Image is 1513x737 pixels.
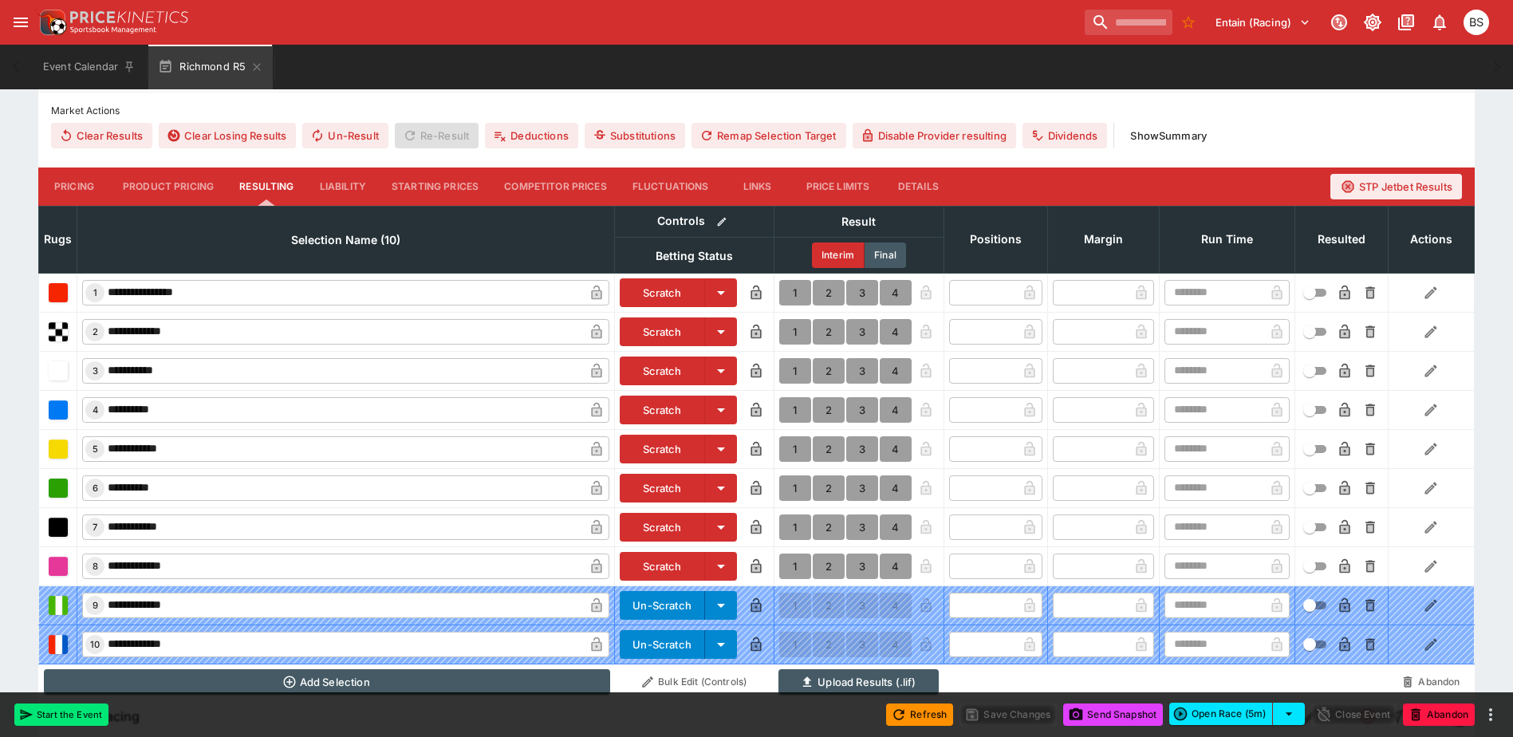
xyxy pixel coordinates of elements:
[89,443,101,455] span: 5
[944,206,1047,273] th: Positions
[89,483,101,494] span: 6
[813,514,845,540] button: 2
[882,167,954,206] button: Details
[779,475,811,501] button: 1
[395,123,479,148] span: Re-Result
[227,167,306,206] button: Resulting
[1022,123,1107,148] button: Dividends
[813,436,845,462] button: 2
[620,474,705,503] button: Scratch
[620,357,705,385] button: Scratch
[14,703,108,726] button: Start the Event
[620,669,770,695] button: Bulk Edit (Controls)
[110,167,227,206] button: Product Pricing
[87,639,103,650] span: 10
[880,397,912,423] button: 4
[1206,10,1320,35] button: Select Tenant
[880,358,912,384] button: 4
[1464,10,1489,35] div: Brendan Scoble
[779,514,811,540] button: 1
[620,396,705,424] button: Scratch
[51,123,152,148] button: Clear Results
[865,242,906,268] button: Final
[1159,206,1294,273] th: Run Time
[1273,703,1305,725] button: select merge strategy
[1325,8,1353,37] button: Connected to PK
[846,280,878,305] button: 3
[846,475,878,501] button: 3
[89,522,100,533] span: 7
[1392,8,1420,37] button: Documentation
[1169,703,1273,725] button: Open Race (5m)
[159,123,296,148] button: Clear Losing Results
[880,514,912,540] button: 4
[90,287,100,298] span: 1
[35,6,67,38] img: PriceKinetics Logo
[1330,174,1462,199] button: STP Jetbet Results
[1047,206,1159,273] th: Margin
[620,435,705,463] button: Scratch
[813,554,845,579] button: 2
[813,475,845,501] button: 2
[1358,8,1387,37] button: Toggle light/dark mode
[585,123,685,148] button: Substitutions
[794,167,883,206] button: Price Limits
[880,280,912,305] button: 4
[813,280,845,305] button: 2
[846,514,878,540] button: 3
[89,600,101,611] span: 9
[44,669,610,695] button: Add Selection
[812,242,865,268] button: Interim
[615,206,774,237] th: Controls
[620,513,705,542] button: Scratch
[774,206,944,237] th: Result
[89,365,101,376] span: 3
[853,123,1016,148] button: Disable Provider resulting
[89,326,101,337] span: 2
[307,167,379,206] button: Liability
[846,554,878,579] button: 3
[1121,123,1216,148] button: ShowSummary
[711,211,732,232] button: Bulk edit
[813,397,845,423] button: 2
[33,45,145,89] button: Event Calendar
[813,319,845,345] button: 2
[1176,10,1201,35] button: No Bookmarks
[1403,703,1475,726] button: Abandon
[70,26,156,33] img: Sportsbook Management
[39,206,77,273] th: Rugs
[620,167,722,206] button: Fluctuations
[274,231,418,250] span: Selection Name (10)
[638,246,751,266] span: Betting Status
[379,167,491,206] button: Starting Prices
[880,554,912,579] button: 4
[89,404,101,416] span: 4
[38,167,110,206] button: Pricing
[779,280,811,305] button: 1
[886,703,953,726] button: Refresh
[779,436,811,462] button: 1
[89,561,101,572] span: 8
[148,45,273,89] button: Richmond R5
[491,167,620,206] button: Competitor Prices
[846,397,878,423] button: 3
[846,319,878,345] button: 3
[1481,705,1500,724] button: more
[880,475,912,501] button: 4
[1085,10,1172,35] input: search
[1393,669,1469,695] button: Abandon
[846,436,878,462] button: 3
[1169,703,1305,725] div: split button
[1425,8,1454,37] button: Notifications
[1063,703,1163,726] button: Send Snapshot
[778,669,939,695] button: Upload Results (.lif)
[1459,5,1494,40] button: Brendan Scoble
[880,319,912,345] button: 4
[302,123,388,148] button: Un-Result
[779,319,811,345] button: 1
[779,358,811,384] button: 1
[620,552,705,581] button: Scratch
[485,123,578,148] button: Deductions
[620,278,705,307] button: Scratch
